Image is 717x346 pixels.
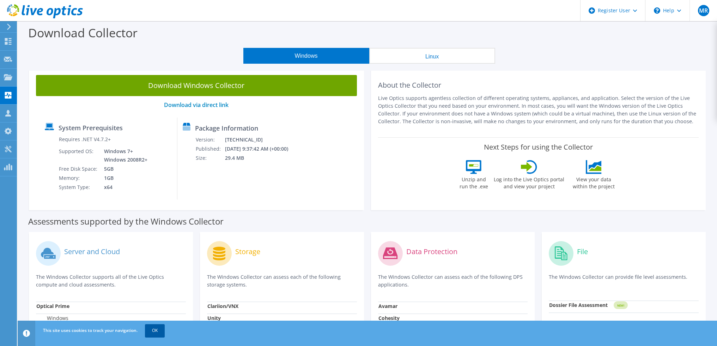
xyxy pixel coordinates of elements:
label: Storage [235,248,260,255]
strong: Dossier File Assessment [549,302,608,308]
label: Package Information [195,125,258,132]
button: Windows [243,48,369,64]
strong: Cohesity [378,315,400,321]
tspan: NEW! [617,303,624,307]
span: This site uses cookies to track your navigation. [43,327,138,333]
label: Requires .NET V4.7.2+ [59,136,111,143]
strong: Avamar [378,303,397,309]
label: View your data within the project [568,174,619,190]
label: File [577,248,588,255]
strong: Unity [207,315,221,321]
p: The Windows Collector can provide file level assessments. [549,273,699,288]
strong: Optical Prime [36,303,69,309]
svg: \n [654,7,660,14]
td: Size: [195,153,225,163]
td: Published: [195,144,225,153]
label: Assessments supported by the Windows Collector [28,218,224,225]
p: The Windows Collector supports all of the Live Optics compute and cloud assessments. [36,273,186,289]
label: Windows [36,315,68,322]
td: [TECHNICAL_ID] [225,135,298,144]
label: Download Collector [28,25,138,41]
label: Data Protection [406,248,457,255]
td: Supported OS: [59,147,99,164]
p: The Windows Collector can assess each of the following DPS applications. [378,273,528,289]
td: [DATE] 9:37:42 AM (+00:00) [225,144,298,153]
td: Free Disk Space: [59,164,99,174]
a: OK [145,324,165,337]
td: 1GB [99,174,149,183]
td: Memory: [59,174,99,183]
label: Server and Cloud [64,248,120,255]
a: Download via direct link [164,101,229,109]
label: System Prerequisites [59,124,123,131]
button: Linux [369,48,495,64]
td: 29.4 MB [225,153,298,163]
td: Windows 7+ Windows 2008R2+ [99,147,149,164]
p: Live Optics supports agentless collection of different operating systems, appliances, and applica... [378,94,699,125]
label: Log into the Live Optics portal and view your project [493,174,565,190]
p: The Windows Collector can assess each of the following storage systems. [207,273,357,289]
label: Unzip and run the .exe [457,174,490,190]
a: Download Windows Collector [36,75,357,96]
td: x64 [99,183,149,192]
label: Next Steps for using the Collector [484,143,593,151]
h2: About the Collector [378,81,699,89]
td: System Type: [59,183,99,192]
td: 5GB [99,164,149,174]
td: Version: [195,135,225,144]
strong: Clariion/VNX [207,303,238,309]
span: MR [698,5,709,16]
